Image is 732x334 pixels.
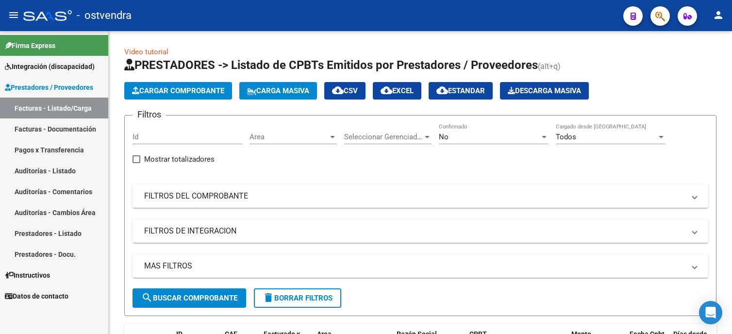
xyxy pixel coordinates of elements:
[133,108,166,121] h3: Filtros
[133,288,246,308] button: Buscar Comprobante
[556,133,576,141] span: Todos
[144,153,215,165] span: Mostrar totalizadores
[141,292,153,303] mat-icon: search
[436,86,485,95] span: Estandar
[344,133,423,141] span: Seleccionar Gerenciador
[254,288,341,308] button: Borrar Filtros
[247,86,309,95] span: Carga Masiva
[132,86,224,95] span: Cargar Comprobante
[508,86,581,95] span: Descarga Masiva
[699,301,722,324] div: Open Intercom Messenger
[436,84,448,96] mat-icon: cloud_download
[381,84,392,96] mat-icon: cloud_download
[381,86,414,95] span: EXCEL
[133,254,708,278] mat-expansion-panel-header: MAS FILTROS
[5,291,68,301] span: Datos de contacto
[133,184,708,208] mat-expansion-panel-header: FILTROS DEL COMPROBANTE
[5,61,95,72] span: Integración (discapacidad)
[5,270,50,281] span: Instructivos
[324,82,366,100] button: CSV
[263,292,274,303] mat-icon: delete
[713,9,724,21] mat-icon: person
[144,191,685,201] mat-panel-title: FILTROS DEL COMPROBANTE
[250,133,328,141] span: Area
[439,133,449,141] span: No
[77,5,132,26] span: - ostvendra
[124,48,168,56] a: Video tutorial
[124,82,232,100] button: Cargar Comprobante
[239,82,317,100] button: Carga Masiva
[124,58,538,72] span: PRESTADORES -> Listado de CPBTs Emitidos por Prestadores / Proveedores
[263,294,333,302] span: Borrar Filtros
[133,219,708,243] mat-expansion-panel-header: FILTROS DE INTEGRACION
[332,86,358,95] span: CSV
[5,82,93,93] span: Prestadores / Proveedores
[8,9,19,21] mat-icon: menu
[500,82,589,100] app-download-masive: Descarga masiva de comprobantes (adjuntos)
[141,294,237,302] span: Buscar Comprobante
[332,84,344,96] mat-icon: cloud_download
[500,82,589,100] button: Descarga Masiva
[538,62,561,71] span: (alt+q)
[429,82,493,100] button: Estandar
[373,82,421,100] button: EXCEL
[144,261,685,271] mat-panel-title: MAS FILTROS
[5,40,55,51] span: Firma Express
[144,226,685,236] mat-panel-title: FILTROS DE INTEGRACION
